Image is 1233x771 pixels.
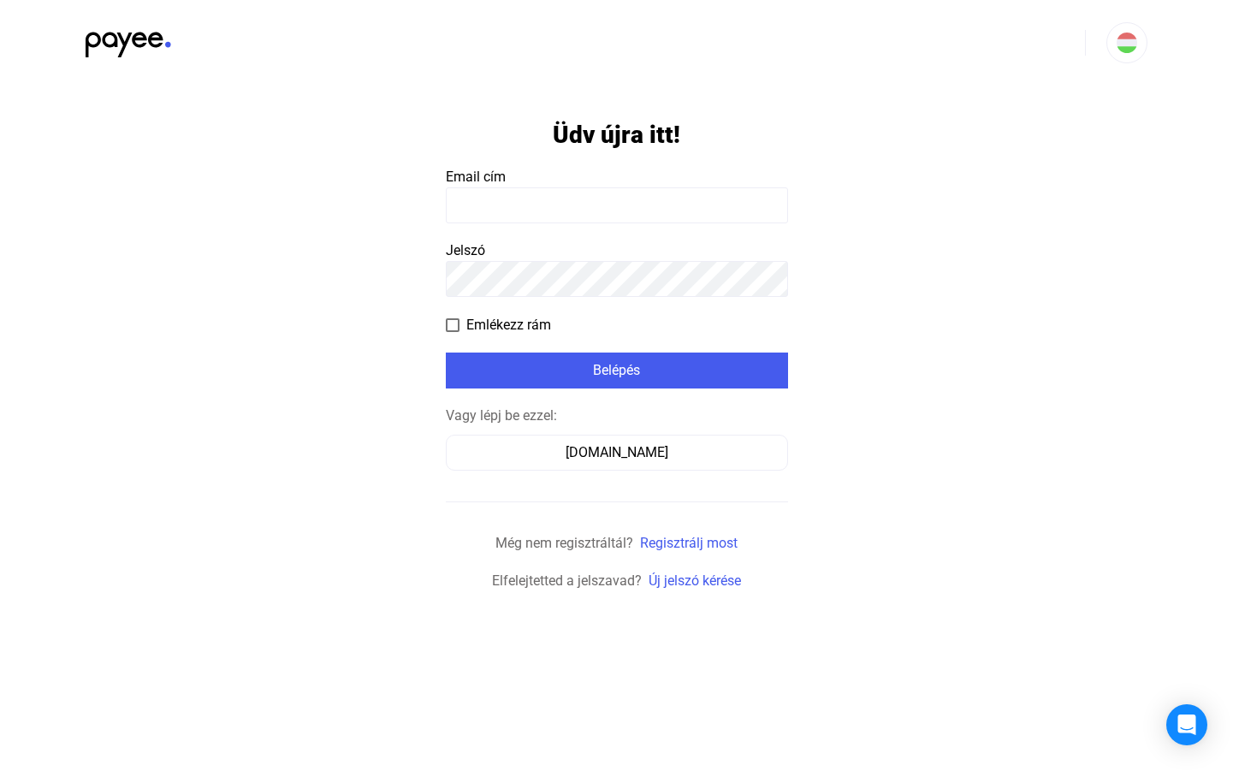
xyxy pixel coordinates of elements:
div: [DOMAIN_NAME] [452,442,782,463]
span: Jelszó [446,242,485,258]
div: Vagy lépj be ezzel: [446,406,788,426]
img: black-payee-blue-dot.svg [86,22,171,57]
span: Email cím [446,169,506,185]
span: Emlékezz rám [466,315,551,335]
a: Új jelszó kérése [649,572,741,589]
button: HU [1106,22,1147,63]
span: Még nem regisztráltál? [495,535,633,551]
button: Belépés [446,353,788,388]
span: Elfelejtetted a jelszavad? [492,572,642,589]
h1: Üdv újra itt! [553,120,680,150]
img: HU [1117,33,1137,53]
div: Belépés [451,360,783,381]
a: [DOMAIN_NAME] [446,444,788,460]
button: [DOMAIN_NAME] [446,435,788,471]
a: Regisztrálj most [640,535,738,551]
div: Open Intercom Messenger [1166,704,1207,745]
